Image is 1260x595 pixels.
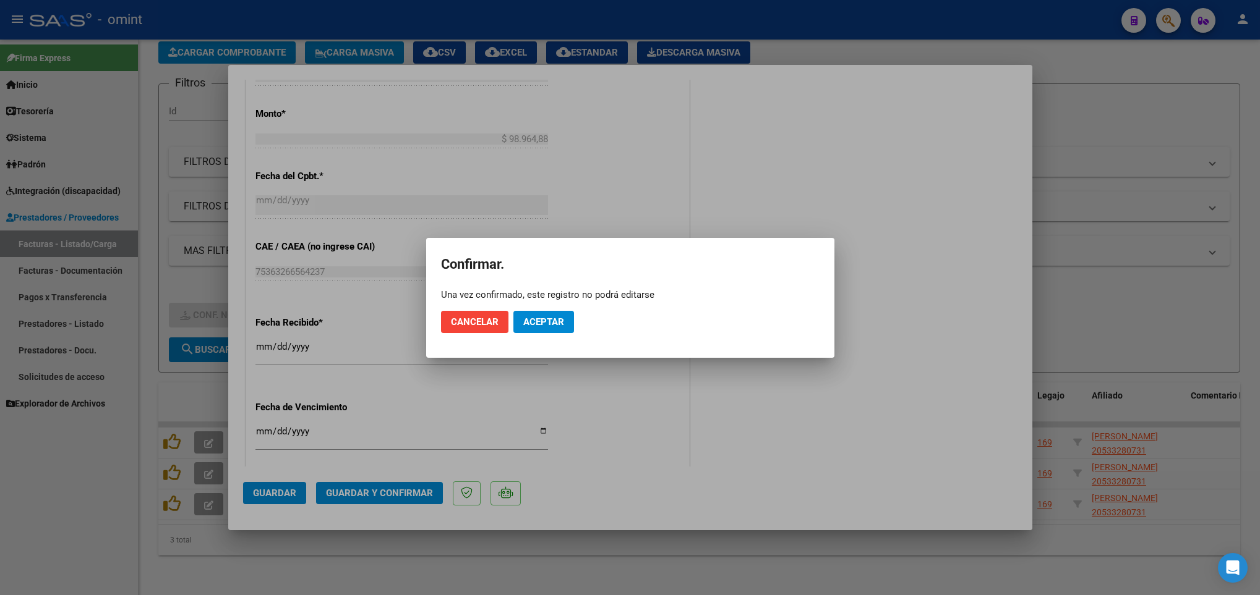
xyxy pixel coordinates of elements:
[513,311,574,333] button: Aceptar
[441,289,820,301] div: Una vez confirmado, este registro no podrá editarse
[441,311,508,333] button: Cancelar
[451,316,499,327] span: Cancelar
[441,253,820,276] h2: Confirmar.
[1218,553,1248,583] div: Open Intercom Messenger
[523,316,564,327] span: Aceptar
